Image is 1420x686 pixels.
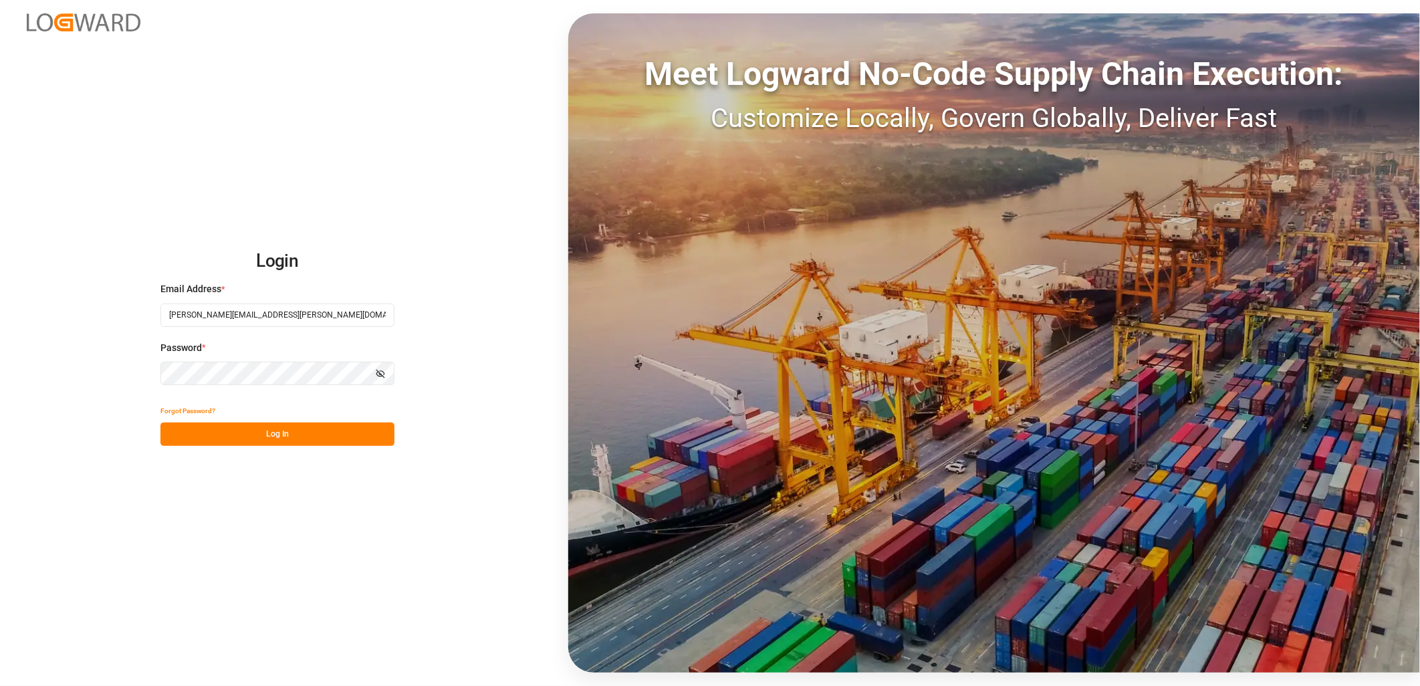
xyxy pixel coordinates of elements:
[160,282,221,296] span: Email Address
[160,423,394,446] button: Log In
[568,98,1420,138] div: Customize Locally, Govern Globally, Deliver Fast
[160,399,215,423] button: Forgot Password?
[568,50,1420,98] div: Meet Logward No-Code Supply Chain Execution:
[160,341,202,355] span: Password
[160,304,394,327] input: Enter your email
[27,13,140,31] img: Logward_new_orange.png
[160,240,394,283] h2: Login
